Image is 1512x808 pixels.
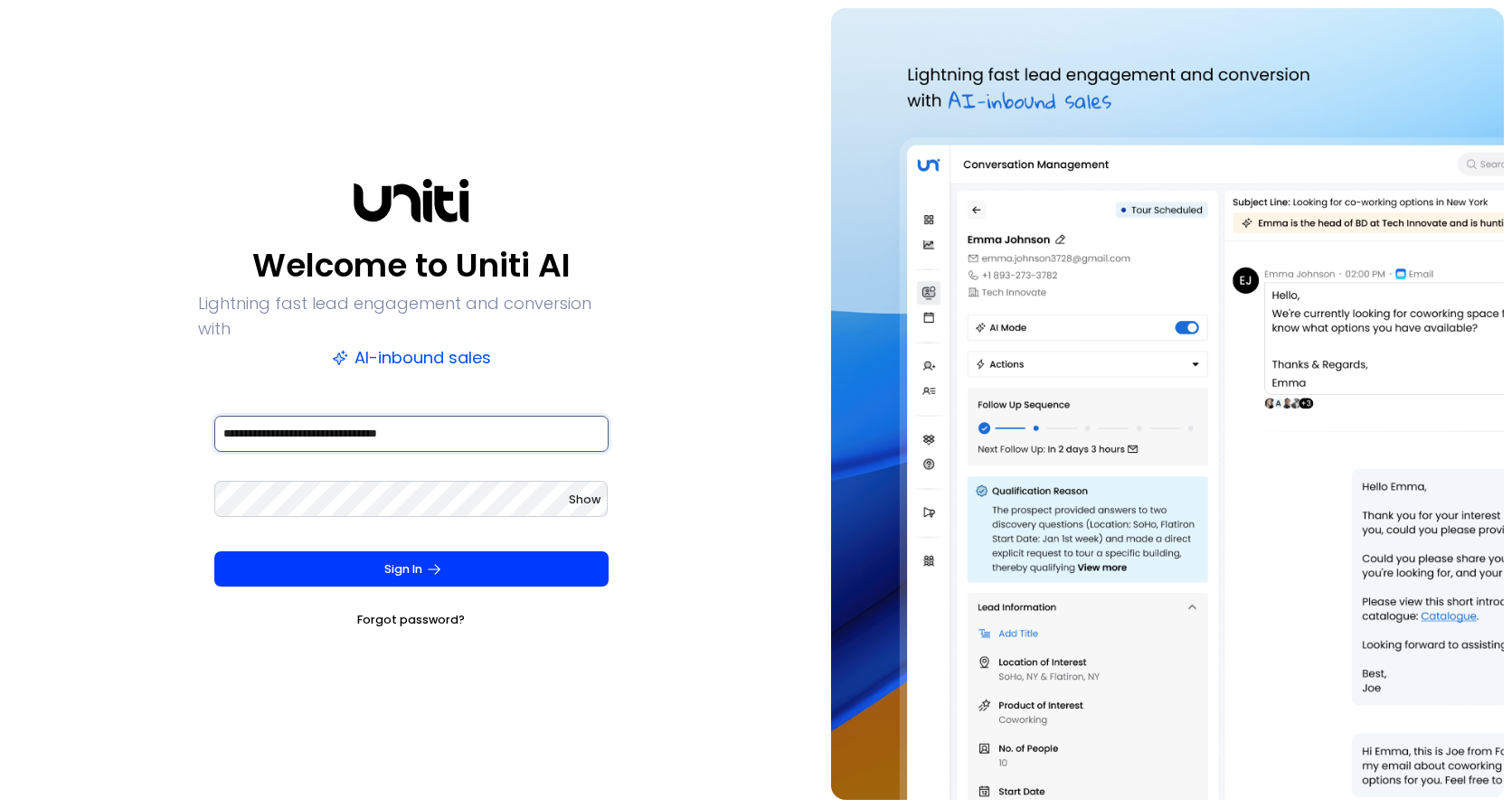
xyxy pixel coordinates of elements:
[332,345,491,371] p: AI-inbound sales
[357,611,465,629] a: Forgot password?
[198,291,625,342] p: Lightning fast lead engagement and conversion with
[831,8,1504,800] img: auth-hero.png
[569,491,600,509] button: Show
[569,492,600,507] span: Show
[252,244,571,287] p: Welcome to Uniti AI
[214,551,609,587] button: Sign In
